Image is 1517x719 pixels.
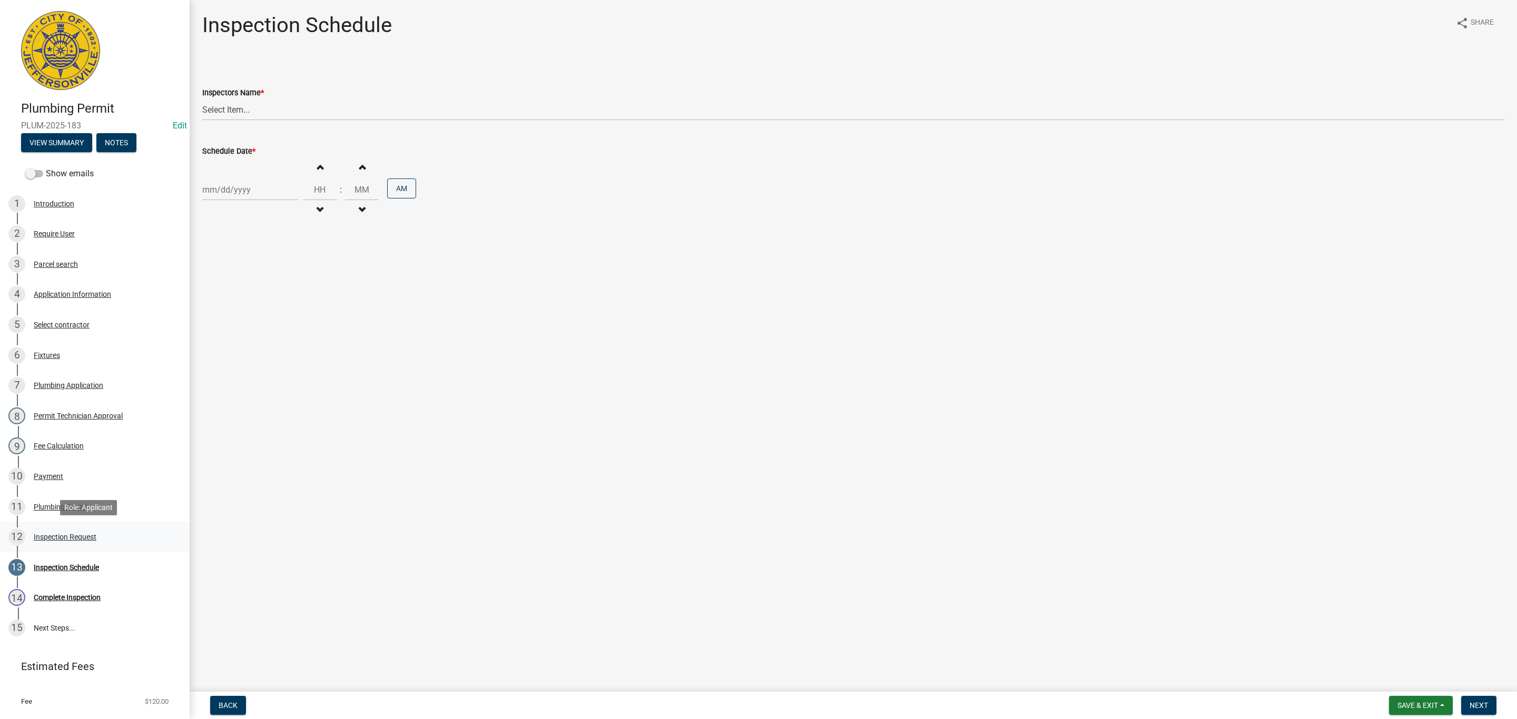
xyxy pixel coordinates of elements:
div: Application Information [34,291,111,298]
div: Select contractor [34,321,90,328]
div: 11 [8,498,25,515]
div: Introduction [34,200,74,207]
div: 5 [8,316,25,333]
img: City of Jeffersonville, Indiana [21,11,100,90]
div: 6 [8,347,25,364]
div: 8 [8,407,25,424]
div: Require User [34,230,75,237]
span: Next [1470,701,1488,710]
button: shareShare [1447,13,1502,33]
div: Plumbing Permit [34,503,88,511]
button: Save & Exit [1389,696,1453,715]
h4: Plumbing Permit [21,101,181,116]
div: Parcel search [34,261,78,268]
input: Minutes [345,179,379,201]
span: Back [219,701,238,710]
h1: Inspection Schedule [202,13,392,38]
div: Payment [34,473,63,480]
div: Fee Calculation [34,442,84,450]
div: 9 [8,437,25,454]
div: 14 [8,589,25,606]
div: Plumbing Application [34,382,103,389]
i: share [1456,17,1469,29]
button: Notes [96,133,136,152]
a: Estimated Fees [8,656,173,677]
wm-modal-confirm: Notes [96,139,136,147]
div: 10 [8,468,25,485]
label: Inspectors Name [202,89,264,97]
button: Next [1461,696,1496,715]
div: 1 [8,195,25,212]
label: Show emails [25,167,94,180]
span: $120.00 [145,698,169,705]
div: 4 [8,286,25,303]
span: Save & Exit [1397,701,1438,710]
input: Hours [303,179,337,201]
div: 13 [8,559,25,576]
div: Inspection Schedule [34,564,99,571]
div: Fixtures [34,352,60,359]
div: Inspection Request [34,533,96,541]
span: Fee [21,698,32,705]
button: View Summary [21,133,92,152]
div: 12 [8,528,25,545]
span: Share [1471,17,1494,29]
span: PLUM-2025-183 [21,121,169,131]
div: : [337,184,345,196]
div: 2 [8,225,25,242]
div: Role: Applicant [60,500,117,515]
button: Back [210,696,246,715]
div: Permit Technician Approval [34,412,123,420]
wm-modal-confirm: Summary [21,139,92,147]
div: 15 [8,620,25,636]
label: Schedule Date [202,148,255,155]
div: 7 [8,377,25,394]
a: Edit [173,121,187,131]
button: AM [387,178,416,198]
div: Complete Inspection [34,594,101,601]
div: 3 [8,256,25,273]
wm-modal-confirm: Edit Application Number [173,121,187,131]
input: mm/dd/yyyy [202,179,299,201]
